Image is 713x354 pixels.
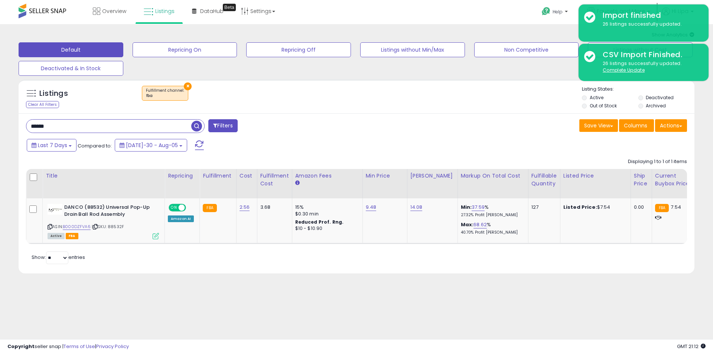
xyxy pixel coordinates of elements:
a: 14.08 [410,204,423,211]
button: Listings without Cost [588,42,693,57]
div: Listed Price [563,172,628,180]
a: B000DZFVA6 [63,224,91,230]
span: FBA [66,233,78,239]
span: Help [553,9,563,15]
p: 27.32% Profit [PERSON_NAME] [461,212,522,218]
div: Current Buybox Price [655,172,693,188]
span: DataHub [200,7,224,15]
button: Save View [579,119,618,132]
div: Amazon AI [168,215,194,222]
button: Last 7 Days [27,139,76,152]
button: Columns [619,119,654,132]
div: Displaying 1 to 1 of 1 items [628,158,687,165]
div: Fulfillment [203,172,233,180]
a: 37.59 [472,204,485,211]
div: Amazon Fees [295,172,359,180]
div: Clear All Filters [26,101,59,108]
button: Repricing On [133,42,237,57]
label: Active [590,94,603,101]
a: 2.56 [240,204,250,211]
a: 68.62 [473,221,487,228]
th: The percentage added to the cost of goods (COGS) that forms the calculator for Min & Max prices. [458,169,528,198]
u: Complete Update [603,67,645,73]
span: ON [169,205,179,211]
i: Get Help [541,7,551,16]
span: [DATE]-30 - Aug-05 [126,142,178,149]
span: Last 7 Days [38,142,67,149]
span: 7.54 [671,204,681,211]
div: $10 - $10.90 [295,225,357,232]
label: Out of Stock [590,103,617,109]
span: Compared to: [78,142,112,149]
b: DANCO (88532) Universal Pop-Up Drain Ball Rod Assembly [64,204,154,220]
h5: Listings [39,88,68,99]
p: 40.70% Profit [PERSON_NAME] [461,230,522,235]
div: Ship Price [634,172,649,188]
label: Deactivated [646,94,674,101]
a: 9.48 [366,204,377,211]
span: Listings [155,7,175,15]
div: 0.00 [634,204,646,211]
div: $7.54 [563,204,625,211]
div: Cost [240,172,254,180]
span: OFF [185,205,197,211]
b: Listed Price: [563,204,597,211]
div: % [461,221,522,235]
div: CSV Import Finished. [597,49,703,60]
label: Archived [646,103,666,109]
button: Filters [208,119,237,132]
small: FBA [203,204,216,212]
div: Repricing [168,172,196,180]
p: Listing States: [582,86,694,93]
div: Import finished [597,10,703,21]
button: Listings without Min/Max [360,42,465,57]
div: 127 [531,204,554,211]
div: $0.30 min [295,211,357,217]
button: × [184,82,192,90]
div: % [461,204,522,218]
button: Non Competitive [474,42,579,57]
div: ASIN: [48,204,159,238]
div: 15% [295,204,357,211]
button: [DATE]-30 - Aug-05 [115,139,187,152]
button: Actions [655,119,687,132]
span: | SKU: 88532F [92,224,124,230]
span: Overview [102,7,126,15]
span: Show: entries [32,254,85,261]
b: Min: [461,204,472,211]
b: Max: [461,221,474,228]
a: Help [536,1,575,24]
div: [PERSON_NAME] [410,172,455,180]
div: 26 listings successfully updated. [597,60,703,74]
button: Deactivated & In Stock [19,61,123,76]
span: Columns [624,122,647,129]
b: Reduced Prof. Rng. [295,219,344,225]
small: Amazon Fees. [295,180,300,186]
div: Title [46,172,162,180]
div: 26 listings successfully updated. [597,21,703,28]
div: Markup on Total Cost [461,172,525,180]
div: Tooltip anchor [223,4,236,11]
div: Fulfillable Quantity [531,172,557,188]
button: Repricing Off [246,42,351,57]
div: 3.68 [260,204,286,211]
span: All listings currently available for purchase on Amazon [48,233,65,239]
div: Min Price [366,172,404,180]
img: 31gvFJZb6ZL._SL40_.jpg [48,204,62,215]
div: Fulfillment Cost [260,172,289,188]
small: FBA [655,204,669,212]
div: fba [146,93,184,98]
span: Fulfillment channel : [146,88,184,99]
button: Default [19,42,123,57]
